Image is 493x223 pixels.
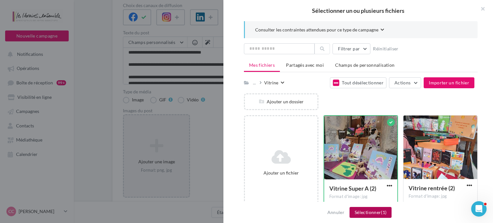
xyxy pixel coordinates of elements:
span: (1) [381,210,386,215]
button: Consulter les contraintes attendues pour ce type de campagne [255,26,384,34]
span: Vitrine rentrée (2) [409,184,455,192]
div: Format d'image: jpg [329,194,392,200]
button: Importer un fichier [424,77,474,88]
div: Ajouter un fichier [247,170,315,176]
span: Mes fichiers [249,62,275,68]
button: Tout désélectionner [330,77,386,88]
button: Filtrer par [333,43,370,54]
span: Vitrine Super A (2) [329,185,376,192]
button: Réinitialiser [370,45,401,53]
button: Sélectionner(1) [350,207,392,218]
h2: Sélectionner un ou plusieurs fichiers [234,8,483,13]
div: Ajouter un dossier [245,99,317,105]
span: Champs de personnalisation [335,62,394,68]
button: Actions [389,77,421,88]
span: Actions [394,80,411,85]
span: Partagés avec moi [286,62,324,68]
span: Consulter les contraintes attendues pour ce type de campagne [255,27,378,33]
iframe: Intercom live chat [471,201,487,217]
div: ... [252,78,257,87]
div: Vitrine [264,80,278,86]
div: Format d'image: jpg [409,193,472,199]
button: Annuler [325,209,347,216]
span: Importer un fichier [429,80,469,85]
